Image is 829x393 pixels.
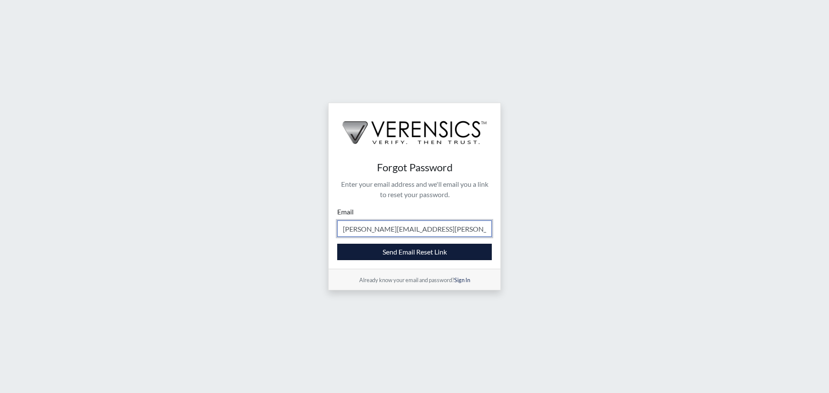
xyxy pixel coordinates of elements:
[337,207,354,217] label: Email
[337,244,492,260] button: Send Email Reset Link
[337,220,492,237] input: Email
[454,277,470,283] a: Sign In
[329,103,500,153] img: logo-wide-black.2aad4157.png
[337,161,492,174] h4: Forgot Password
[337,179,492,200] p: Enter your email address and we'll email you a link to reset your password.
[359,277,470,283] small: Already know your email and password?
